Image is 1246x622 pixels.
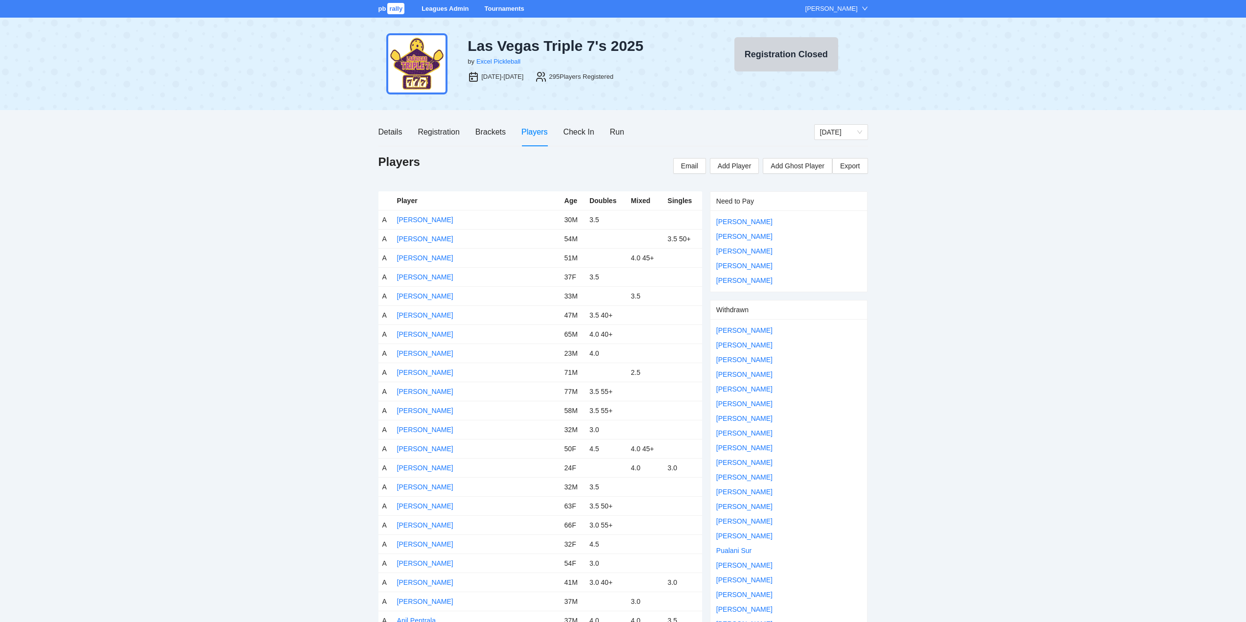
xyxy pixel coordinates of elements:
[561,267,586,286] td: 37F
[586,267,627,286] td: 3.5
[397,521,453,529] a: [PERSON_NAME]
[397,407,453,415] a: [PERSON_NAME]
[387,3,404,14] span: rally
[586,515,627,534] td: 3.0 55+
[378,553,393,573] td: A
[397,445,453,453] a: [PERSON_NAME]
[561,515,586,534] td: 66F
[561,553,586,573] td: 54F
[468,37,697,55] div: Las Vegas Triple 7's 2025
[627,592,664,611] td: 3.0
[561,229,586,248] td: 54M
[716,547,752,554] a: Pualani Sur
[561,477,586,496] td: 32M
[716,232,773,240] a: [PERSON_NAME]
[378,286,393,305] td: A
[564,195,582,206] div: Age
[561,363,586,382] td: 71M
[561,534,586,553] td: 32F
[668,195,698,206] div: Singles
[561,286,586,305] td: 33M
[563,126,594,138] div: Check In
[805,4,858,14] div: [PERSON_NAME]
[716,591,773,599] a: [PERSON_NAME]
[561,401,586,420] td: 58M
[549,72,613,82] div: 295 Players Registered
[716,400,773,408] a: [PERSON_NAME]
[718,161,751,171] span: Add Player
[586,496,627,515] td: 3.5 50+
[681,161,698,171] span: Email
[521,126,547,138] div: Players
[378,439,393,458] td: A
[378,382,393,401] td: A
[378,592,393,611] td: A
[716,192,862,210] div: Need to Pay
[484,5,524,12] a: Tournaments
[716,262,773,270] a: [PERSON_NAME]
[716,341,773,349] a: [PERSON_NAME]
[481,72,523,82] div: [DATE]-[DATE]
[378,267,393,286] td: A
[561,344,586,363] td: 23M
[397,598,453,605] a: [PERSON_NAME]
[716,517,773,525] a: [PERSON_NAME]
[397,464,453,472] a: [PERSON_NAME]
[716,218,773,226] a: [PERSON_NAME]
[561,420,586,439] td: 32M
[586,401,627,420] td: 3.5 55+
[586,324,627,344] td: 4.0 40+
[475,126,506,138] div: Brackets
[820,125,862,139] span: Friday
[468,57,474,67] div: by
[586,534,627,553] td: 4.5
[378,5,386,12] span: pb
[397,578,453,586] a: [PERSON_NAME]
[586,382,627,401] td: 3.5 55+
[561,324,586,344] td: 65M
[716,576,773,584] a: [PERSON_NAME]
[716,370,773,378] a: [PERSON_NAME]
[561,592,586,611] td: 37M
[586,477,627,496] td: 3.5
[710,158,759,174] button: Add Player
[378,573,393,592] td: A
[378,477,393,496] td: A
[586,553,627,573] td: 3.0
[586,344,627,363] td: 4.0
[397,330,453,338] a: [PERSON_NAME]
[716,532,773,540] a: [PERSON_NAME]
[716,459,773,466] a: [PERSON_NAME]
[716,356,773,364] a: [PERSON_NAME]
[664,229,702,248] td: 3.5 50+
[716,444,773,452] a: [PERSON_NAME]
[716,473,773,481] a: [PERSON_NAME]
[627,439,664,458] td: 4.0 45+
[397,292,453,300] a: [PERSON_NAME]
[378,324,393,344] td: A
[422,5,469,12] a: Leagues Admin
[378,458,393,477] td: A
[673,158,706,174] button: Email
[378,401,393,420] td: A
[397,559,453,567] a: [PERSON_NAME]
[610,126,624,138] div: Run
[378,420,393,439] td: A
[378,344,393,363] td: A
[397,195,557,206] div: Player
[378,248,393,267] td: A
[586,305,627,324] td: 3.5 40+
[561,305,586,324] td: 47M
[397,254,453,262] a: [PERSON_NAME]
[561,458,586,477] td: 24F
[561,210,586,229] td: 30M
[586,420,627,439] td: 3.0
[397,369,453,376] a: [PERSON_NAME]
[763,158,832,174] button: Add Ghost Player
[631,195,660,206] div: Mixed
[378,126,402,138] div: Details
[378,363,393,382] td: A
[716,385,773,393] a: [PERSON_NAME]
[397,426,453,434] a: [PERSON_NAME]
[561,573,586,592] td: 41M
